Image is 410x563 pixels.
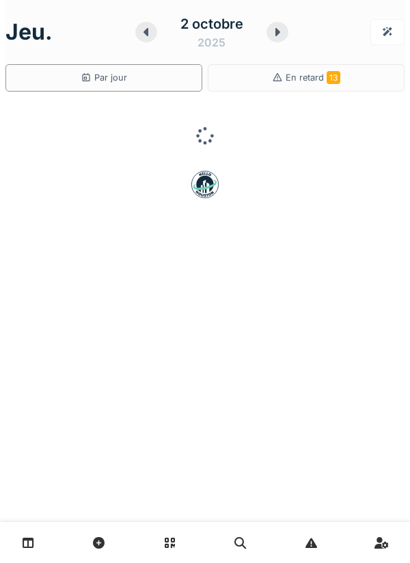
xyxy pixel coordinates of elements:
[81,71,127,84] div: Par jour
[180,14,243,34] div: 2 octobre
[197,34,225,51] div: 2025
[327,71,340,84] span: 13
[191,171,219,198] img: badge-BVDL4wpA.svg
[286,72,340,83] span: En retard
[5,19,53,45] h1: jeu.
